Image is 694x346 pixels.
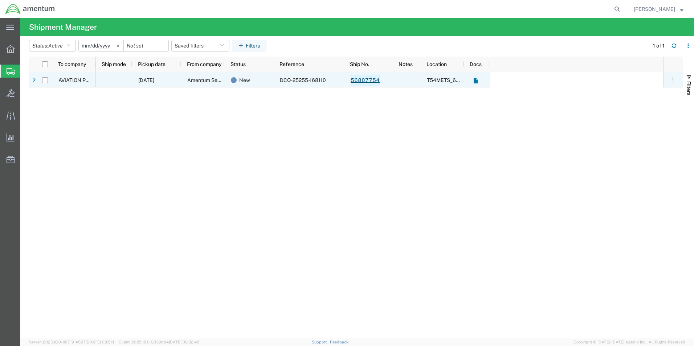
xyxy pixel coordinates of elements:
[102,61,126,67] span: Ship mode
[48,43,63,49] span: Active
[350,61,369,67] span: Ship No.
[653,42,666,50] div: 1 of 1
[58,61,86,67] span: To company
[187,77,242,83] span: Amentum Services, Inc.
[138,77,154,83] span: 09/12/2025
[279,61,304,67] span: Reference
[686,81,692,95] span: Filters
[58,77,106,83] span: AVIATION PLUS INC
[573,339,685,345] span: Copyright © [DATE]-[DATE] Agistix Inc., All Rights Reserved
[330,340,348,344] a: Feedback
[470,61,482,67] span: Docs
[187,61,221,67] span: From company
[171,40,229,52] button: Saved filters
[280,77,326,83] span: DCO-25255-168110
[312,340,330,344] a: Support
[88,340,115,344] span: [DATE] 09:51:11
[350,75,380,86] a: 56807754
[29,340,115,344] span: Server: 2025.18.0-dd719145275
[230,61,246,67] span: Status
[29,18,97,36] h4: Shipment Manager
[239,73,250,88] span: New
[427,77,531,83] span: T54METS_6100 - NAS Corpus Christi
[138,61,166,67] span: Pickup date
[169,340,199,344] span: [DATE] 09:32:48
[399,61,413,67] span: Notes
[124,40,168,51] input: Not set
[426,61,447,67] span: Location
[5,4,55,15] img: logo
[232,40,266,52] button: Filters
[634,5,675,13] span: Joel Salinas
[79,40,123,51] input: Not set
[633,5,684,13] button: [PERSON_NAME]
[119,340,199,344] span: Client: 2025.18.0-9839db4
[29,40,76,52] button: Status:Active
